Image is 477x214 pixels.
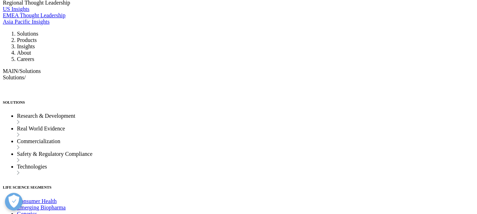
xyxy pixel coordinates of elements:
span: MAIN [3,68,18,74]
div: / [3,68,474,74]
li: Safety & Regulatory Compliance [17,151,474,164]
a: Emerging Biopharma [17,204,66,210]
span: Solutions [3,74,24,80]
a: Insights [17,43,35,49]
a: Consumer Health [17,198,56,204]
h6: LIFE SCIENCE SEGMENTS [3,185,474,189]
a: US Insights [3,6,29,12]
li: Technologies [17,164,474,176]
a: Products [17,37,37,43]
a: Asia Pacific Insights [3,19,49,25]
button: Open Preferences [5,193,23,210]
div: / [3,74,474,91]
a: About [17,50,31,56]
li: Research & Development [17,113,474,126]
a: Careers [17,56,34,62]
li: Real World Evidence [17,126,474,138]
a: EMEA Thought Leadership [3,12,65,18]
h6: SOLUTIONS [3,100,474,104]
li: Commercialization [17,138,474,151]
a: Solutions [17,31,38,37]
span: Solutions [19,68,41,74]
